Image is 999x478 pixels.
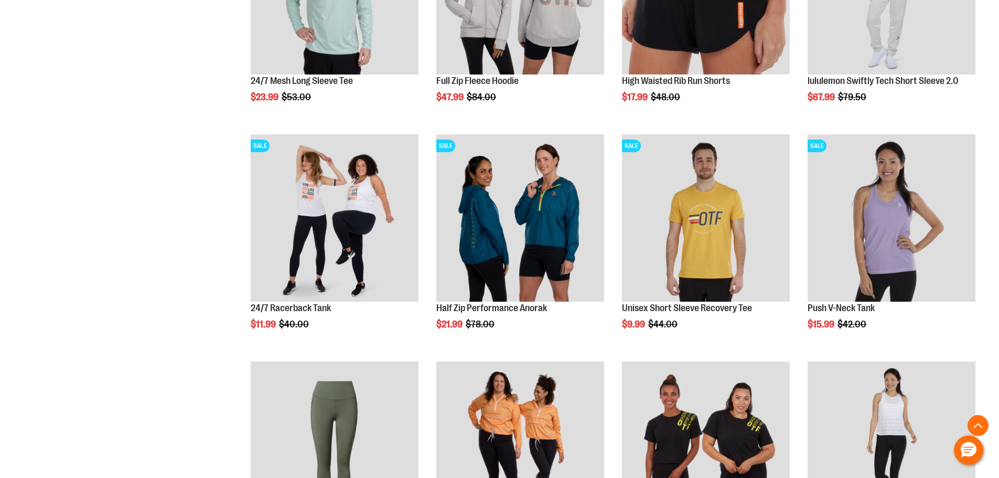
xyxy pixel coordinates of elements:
[808,76,959,86] a: lululemon Swiftly Tech Short Sleeve 2.0
[436,134,604,302] img: Half Zip Performance Anorak
[808,319,836,330] span: $15.99
[251,303,331,313] a: 24/7 Racerback Tank
[808,134,975,302] img: Product image for Push V-Neck Tank
[436,76,519,86] a: Full Zip Fleece Hoodie
[436,303,547,313] a: Half Zip Performance Anorak
[622,134,790,302] img: Product image for Unisex Short Sleeve Recovery Tee
[622,134,790,304] a: Product image for Unisex Short Sleeve Recovery TeeSALE
[808,134,975,304] a: Product image for Push V-Neck TankSALE
[622,92,649,102] span: $17.99
[282,92,313,102] span: $53.00
[808,303,875,313] a: Push V-Neck Tank
[622,303,752,313] a: Unisex Short Sleeve Recovery Tee
[251,134,418,304] a: 24/7 Racerback TankSALE
[251,76,353,86] a: 24/7 Mesh Long Sleeve Tee
[954,435,983,465] button: Hello, have a question? Let’s chat.
[622,319,647,330] span: $9.99
[431,129,609,357] div: product
[648,319,679,330] span: $44.00
[838,92,868,102] span: $79.50
[251,134,418,302] img: 24/7 Racerback Tank
[808,140,826,152] span: SALE
[245,129,424,357] div: product
[251,319,277,330] span: $11.99
[622,140,641,152] span: SALE
[808,92,836,102] span: $67.99
[968,415,989,436] button: Back To Top
[617,129,795,357] div: product
[651,92,682,102] span: $48.00
[436,319,464,330] span: $21.99
[279,319,310,330] span: $40.00
[436,92,465,102] span: $47.99
[436,140,455,152] span: SALE
[837,319,868,330] span: $42.00
[802,129,981,357] div: product
[467,92,498,102] span: $84.00
[622,76,730,86] a: High Waisted Rib Run Shorts
[466,319,496,330] span: $78.00
[436,134,604,304] a: Half Zip Performance AnorakSALE
[251,140,270,152] span: SALE
[251,92,280,102] span: $23.99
